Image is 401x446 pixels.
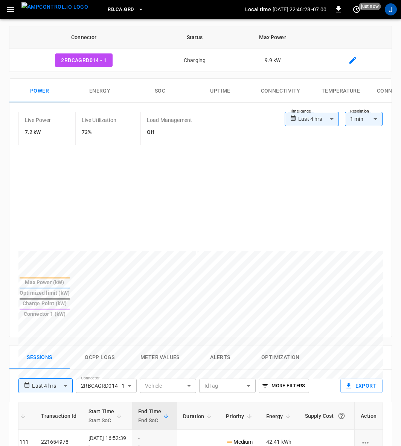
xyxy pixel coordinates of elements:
p: Live Utilization [82,116,116,124]
p: Start SoC [88,416,114,425]
div: End Time [138,407,161,425]
button: Export [340,379,383,393]
span: just now [359,3,381,10]
button: SOC [130,79,190,103]
th: Connector [9,26,159,49]
span: Priority [226,412,254,421]
th: Action [354,402,383,430]
img: ampcontrol.io logo [21,2,88,12]
label: Resolution [350,108,369,114]
td: Charging [159,49,231,72]
p: Live Power [25,116,51,124]
label: Time Range [290,108,311,114]
button: Connectivity [250,79,311,103]
h6: 7.2 kW [25,128,51,137]
span: End TimeEnd SoC [138,407,171,425]
div: Last 4 hrs [32,379,73,393]
button: RB.CA.GRD [105,2,146,17]
button: 2RBCAGRD014 - 1 [55,53,113,67]
button: Energy [70,79,130,103]
button: Meter Values [130,346,190,370]
button: Ocpp logs [70,346,130,370]
button: Sessions [9,346,70,370]
p: [DATE] 22:46:28 -07:00 [273,6,326,13]
p: Load Management [147,116,192,124]
h6: Off [147,128,192,137]
div: 2RBCAGRD014 - 1 [76,379,137,393]
p: End SoC [138,416,161,425]
th: Transaction Id [35,402,82,430]
button: Power [9,79,70,103]
th: Max Power [231,26,314,49]
button: More Filters [259,379,309,393]
div: Start Time [88,407,114,425]
td: 9.9 kW [231,49,314,72]
button: Alerts [190,346,250,370]
span: Duration [183,412,214,421]
p: Local time [245,6,271,13]
label: Connector [81,375,100,381]
button: Optimization [250,346,311,370]
button: Uptime [190,79,250,103]
div: charging session options [361,438,377,446]
button: set refresh interval [351,3,363,15]
div: Supply Cost [305,409,349,423]
div: profile-icon [385,3,397,15]
th: Status [159,26,231,49]
h6: 73% [82,128,116,137]
div: Last 4 hrs [298,112,339,126]
span: Start TimeStart SoC [88,407,124,425]
span: RB.CA.GRD [108,5,134,14]
span: Energy [266,412,293,421]
div: 1 min [345,112,383,126]
table: connector table [9,26,392,72]
button: The cost of your charging session based on your supply rates [335,409,348,423]
button: Temperature [311,79,371,103]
